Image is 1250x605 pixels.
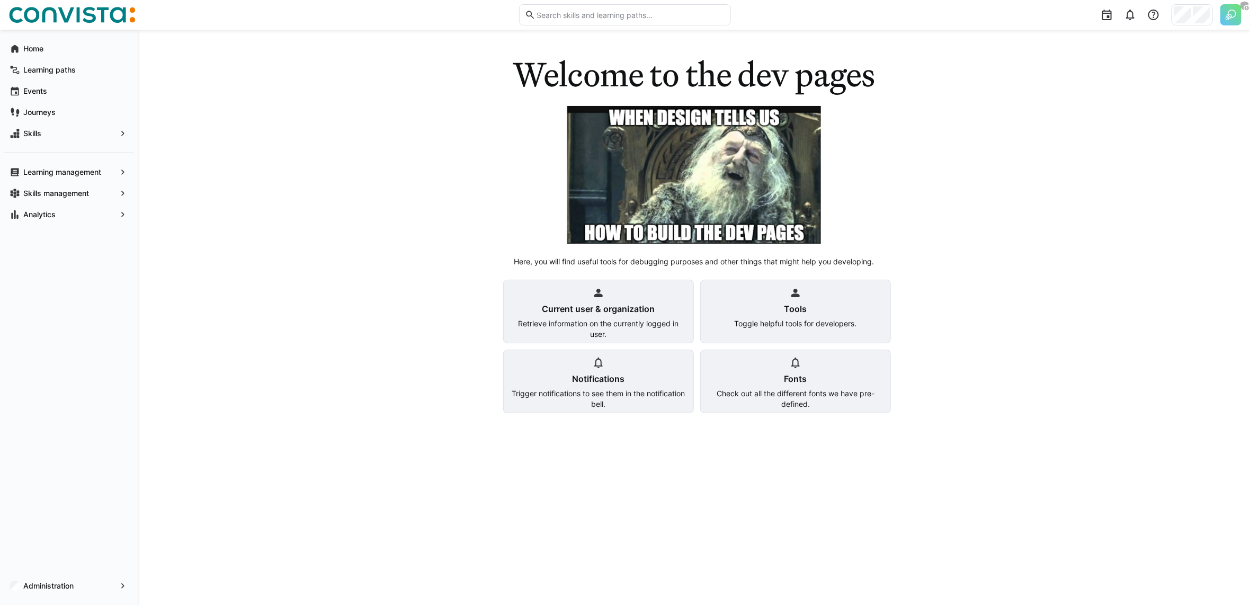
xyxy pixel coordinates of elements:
[707,388,884,410] p: Check out all the different fonts we have pre-defined.
[735,318,857,329] p: Toggle helpful tools for developers.
[784,373,807,384] h4: Fonts
[510,318,687,340] p: Retrieve information on the currently logged in user.
[535,10,725,20] input: Search skills and learning paths…
[542,304,655,314] h4: Current user & organization
[514,256,874,267] p: Here, you will find useful tools for debugging purposes and other things that might help you deve...
[784,304,807,314] h4: Tools
[510,388,687,410] p: Trigger notifications to see them in the notification bell.
[513,55,875,93] h1: Welcome to the dev pages
[573,373,625,384] h4: Notifications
